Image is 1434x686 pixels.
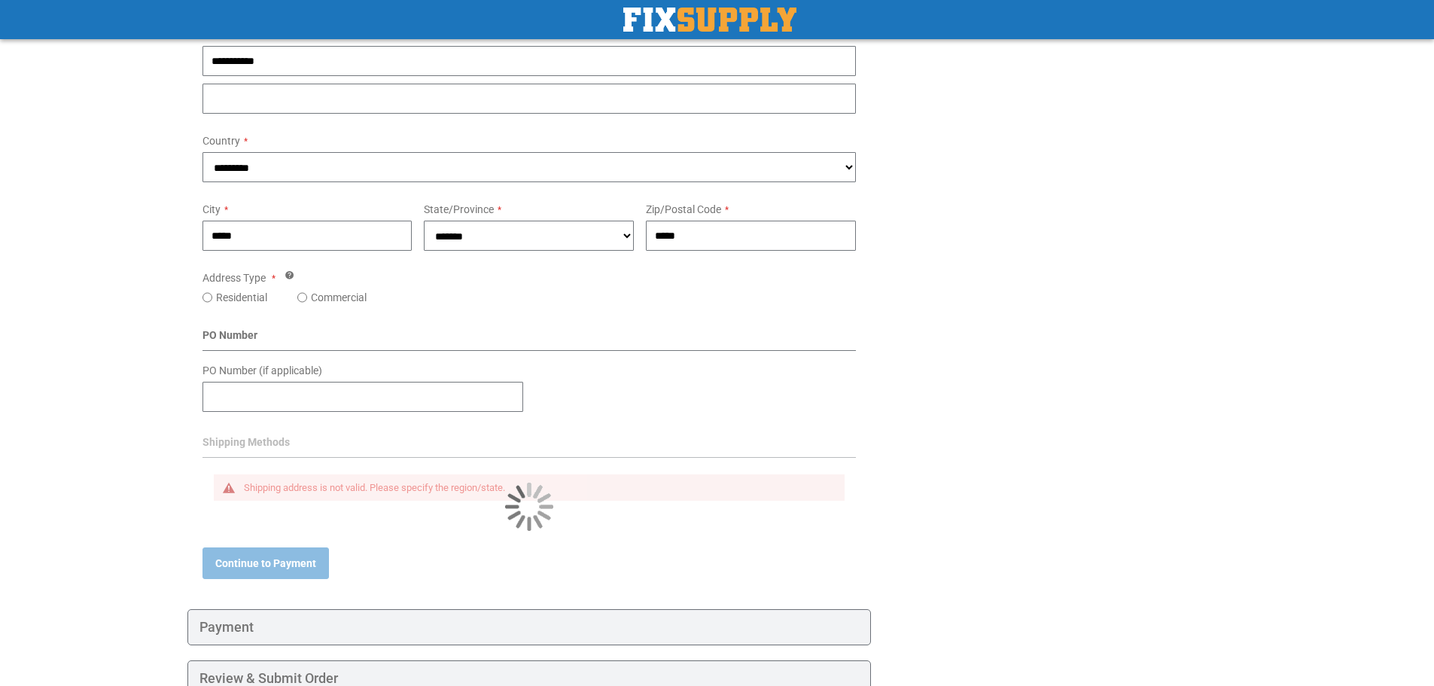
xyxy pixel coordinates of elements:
span: Address Type [202,272,266,284]
img: Loading... [505,483,553,531]
label: Commercial [311,290,367,305]
span: City [202,203,221,215]
span: Zip/Postal Code [646,203,721,215]
span: PO Number (if applicable) [202,364,322,377]
div: Payment [187,609,872,645]
a: store logo [623,8,796,32]
label: Residential [216,290,267,305]
span: Street Address [202,29,271,41]
img: Fix Industrial Supply [623,8,796,32]
span: Country [202,135,240,147]
div: PO Number [202,328,857,351]
span: State/Province [424,203,494,215]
